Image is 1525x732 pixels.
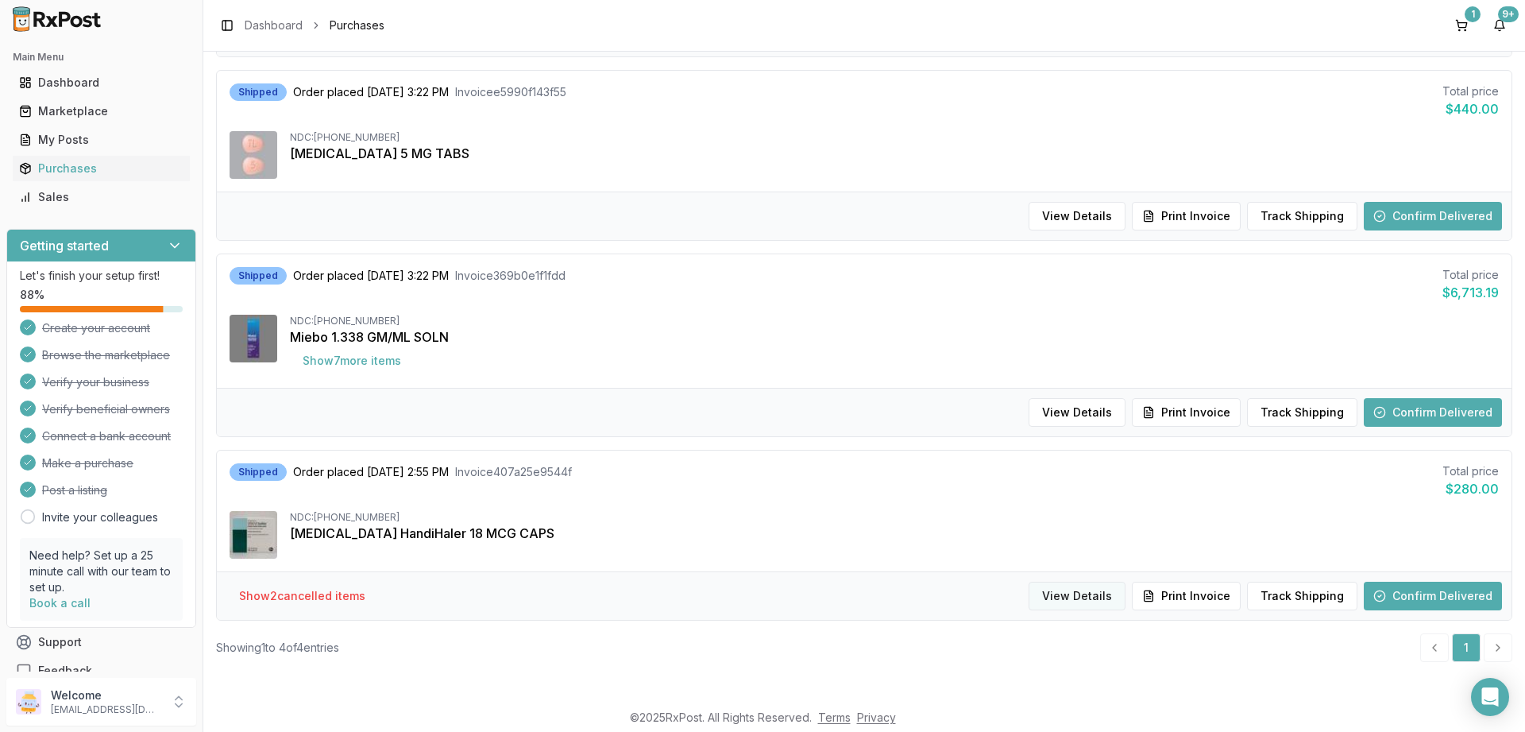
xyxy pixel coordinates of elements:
button: View Details [1029,582,1125,610]
div: [MEDICAL_DATA] 5 MG TABS [290,144,1499,163]
p: [EMAIL_ADDRESS][DOMAIN_NAME] [51,703,161,716]
button: Track Shipping [1247,202,1357,230]
h2: Main Menu [13,51,190,64]
div: 9+ [1498,6,1519,22]
button: Feedback [6,656,196,685]
div: Total price [1442,463,1499,479]
span: Order placed [DATE] 3:22 PM [293,84,449,100]
div: Shipped [230,83,287,101]
p: Need help? Set up a 25 minute call with our team to set up. [29,548,173,595]
button: Sales [6,184,196,210]
span: Make a purchase [42,455,133,471]
p: Welcome [51,687,161,703]
a: Privacy [857,711,896,724]
div: Sales [19,189,183,205]
a: Invite your colleagues [42,509,158,525]
div: Dashboard [19,75,183,91]
div: My Posts [19,132,183,148]
div: NDC: [PHONE_NUMBER] [290,315,1499,327]
span: Verify beneficial owners [42,401,170,417]
button: 1 [1449,13,1474,38]
div: Total price [1442,267,1499,283]
div: NDC: [PHONE_NUMBER] [290,511,1499,524]
button: Print Invoice [1132,202,1241,230]
a: Sales [13,183,190,211]
div: Total price [1442,83,1499,99]
div: $440.00 [1442,99,1499,118]
span: Verify your business [42,374,149,390]
div: 1 [1465,6,1481,22]
div: Miebo 1.338 GM/ML SOLN [290,327,1499,347]
button: Confirm Delivered [1364,398,1502,427]
button: View Details [1029,398,1125,427]
button: View Details [1029,202,1125,230]
span: Connect a bank account [42,428,171,444]
button: My Posts [6,127,196,153]
button: Marketplace [6,99,196,124]
span: Feedback [38,663,92,679]
nav: breadcrumb [245,17,384,33]
button: Dashboard [6,70,196,95]
div: Shipped [230,463,287,481]
img: Spiriva HandiHaler 18 MCG CAPS [230,511,277,559]
div: $280.00 [1442,479,1499,498]
a: 1 [1452,633,1481,662]
span: Create your account [42,320,150,336]
a: Book a call [29,596,91,610]
a: Terms [818,711,851,724]
button: Show2cancelled items [226,582,378,610]
a: Dashboard [13,68,190,97]
button: Track Shipping [1247,398,1357,427]
img: Miebo 1.338 GM/ML SOLN [230,315,277,362]
a: Dashboard [245,17,303,33]
span: Order placed [DATE] 3:22 PM [293,268,449,284]
button: Print Invoice [1132,398,1241,427]
img: User avatar [16,689,41,715]
h3: Getting started [20,236,109,255]
a: My Posts [13,126,190,154]
div: Showing 1 to 4 of 4 entries [216,640,339,656]
span: Browse the marketplace [42,347,170,363]
span: Invoice 369b0e1f1fdd [455,268,566,284]
button: Confirm Delivered [1364,582,1502,610]
div: Marketplace [19,103,183,119]
button: Print Invoice [1132,582,1241,610]
p: Let's finish your setup first! [20,268,183,284]
img: Trintellix 5 MG TABS [230,131,277,179]
nav: pagination [1420,633,1512,662]
span: Order placed [DATE] 2:55 PM [293,464,449,480]
a: Marketplace [13,97,190,126]
button: Show7more items [290,347,414,375]
div: Shipped [230,267,287,285]
span: Purchases [330,17,384,33]
button: Purchases [6,156,196,181]
span: 88 % [20,287,44,303]
div: NDC: [PHONE_NUMBER] [290,131,1499,144]
div: $6,713.19 [1442,283,1499,302]
button: Track Shipping [1247,582,1357,610]
button: Support [6,628,196,656]
span: Post a listing [42,482,107,498]
div: Open Intercom Messenger [1471,678,1509,716]
div: [MEDICAL_DATA] HandiHaler 18 MCG CAPS [290,524,1499,543]
span: Invoice e5990f143f55 [455,84,566,100]
button: 9+ [1487,13,1512,38]
a: Purchases [13,154,190,183]
div: Purchases [19,161,183,176]
img: RxPost Logo [6,6,108,32]
button: Confirm Delivered [1364,202,1502,230]
span: Invoice 407a25e9544f [455,464,572,480]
